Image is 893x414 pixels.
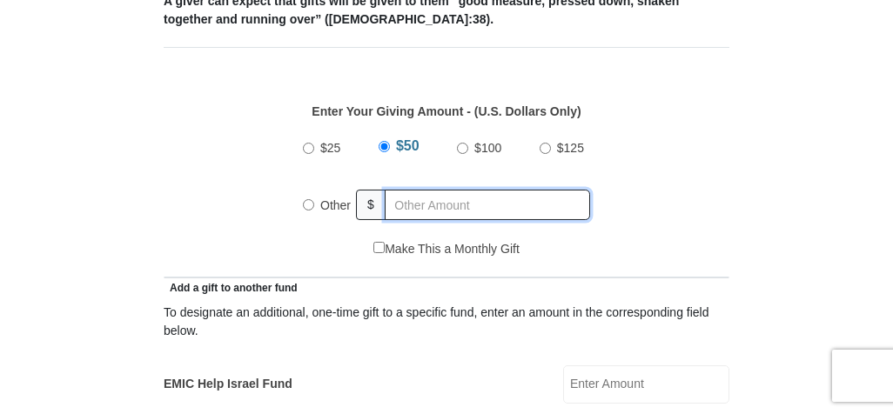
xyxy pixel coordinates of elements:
span: Other [320,198,351,212]
strong: Enter Your Giving Amount - (U.S. Dollars Only) [312,104,581,118]
span: $25 [320,141,340,155]
input: Make This a Monthly Gift [373,242,385,253]
label: Make This a Monthly Gift [373,240,520,258]
input: Other Amount [385,190,590,220]
span: $125 [557,141,584,155]
div: To designate an additional, one-time gift to a specific fund, enter an amount in the correspondin... [164,304,729,340]
span: $100 [474,141,501,155]
input: Enter Amount [563,365,729,404]
span: $50 [396,138,420,153]
label: EMIC Help Israel Fund [164,375,292,393]
span: Add a gift to another fund [164,282,298,294]
span: $ [356,190,386,220]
